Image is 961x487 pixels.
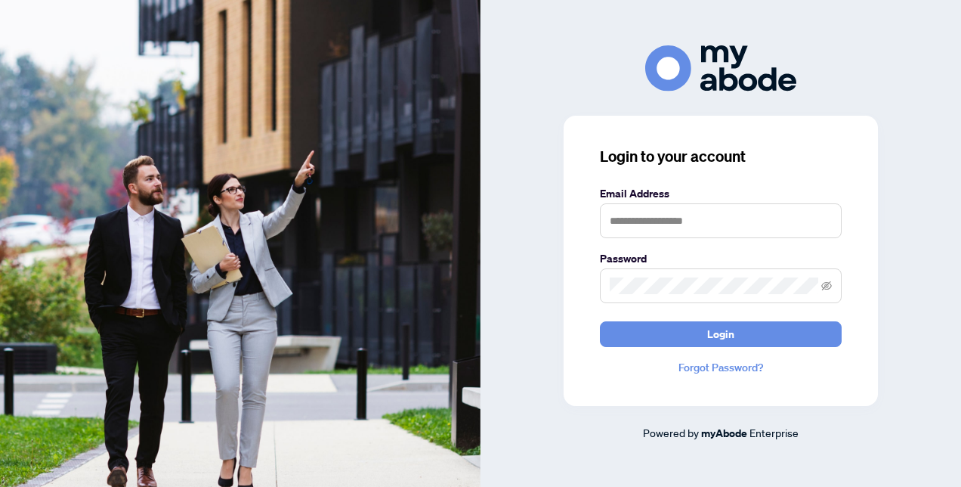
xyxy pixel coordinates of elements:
[821,281,832,291] span: eye-invisible
[600,146,842,167] h3: Login to your account
[749,426,799,439] span: Enterprise
[600,321,842,347] button: Login
[645,45,796,92] img: ma-logo
[701,425,747,442] a: myAbode
[707,322,734,346] span: Login
[600,359,842,376] a: Forgot Password?
[600,250,842,267] label: Password
[643,426,699,439] span: Powered by
[600,185,842,202] label: Email Address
